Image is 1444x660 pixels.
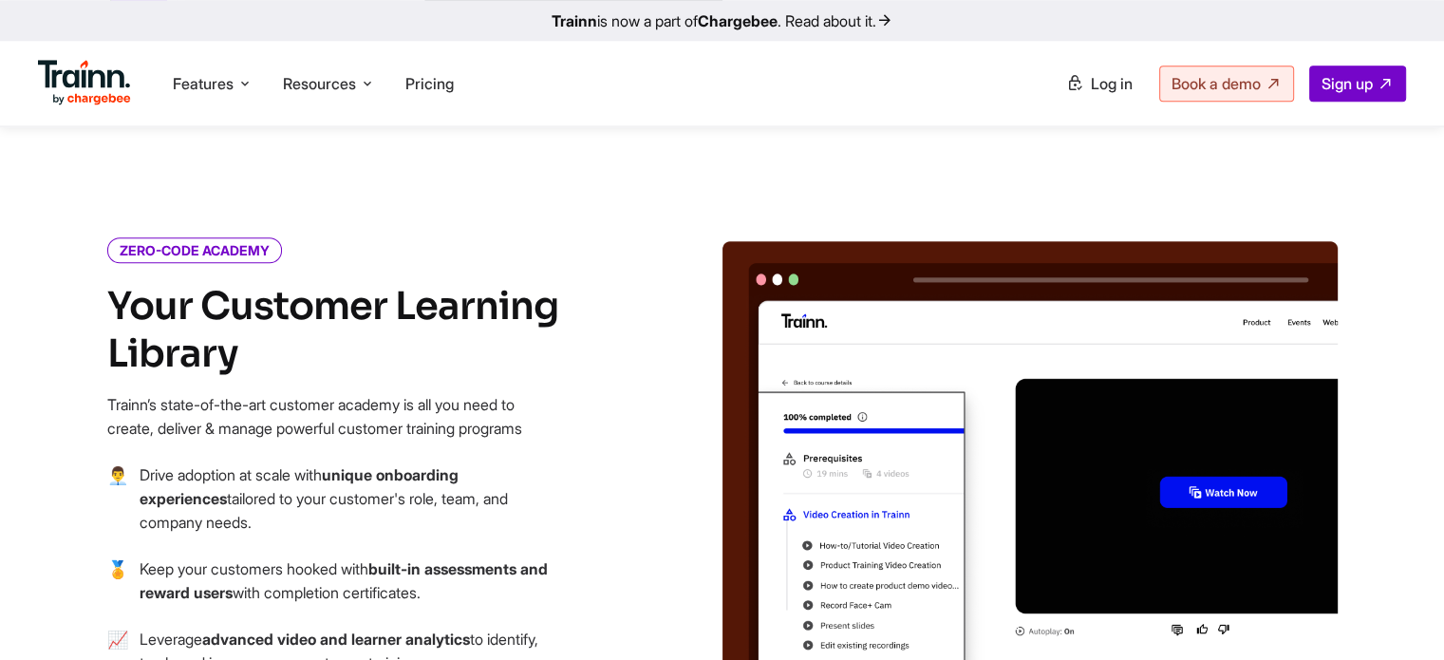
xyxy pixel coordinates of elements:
a: Log in [1055,66,1144,101]
i: ZERO-CODE ACADEMY [107,237,282,263]
img: Trainn Logo [38,60,131,105]
a: Book a demo [1159,66,1294,102]
p: Keep your customers hooked with with completion certificates. [140,557,563,605]
h4: Your Customer Learning Library [107,283,563,378]
span: Resources [283,73,356,94]
div: Widget chat [1349,569,1444,660]
b: Trainn [552,11,597,30]
a: Sign up [1309,66,1406,102]
span: Book a demo [1172,74,1261,93]
span: → [107,463,128,557]
span: Features [173,73,234,94]
iframe: Chat Widget [1349,569,1444,660]
b: built-in assessments and reward users [140,559,548,602]
p: Trainn’s state-of-the-art customer academy is all you need to create, deliver & manage powerful c... [107,393,563,441]
a: Pricing [405,74,454,93]
b: Chargebee [698,11,778,30]
span: Log in [1091,74,1133,93]
b: advanced video and learner analytics [202,630,470,649]
span: Sign up [1322,74,1373,93]
p: Drive adoption at scale with tailored to your customer's role, team, and company needs. [140,463,563,535]
span: → [107,557,128,628]
b: unique onboarding experiences [140,465,459,508]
